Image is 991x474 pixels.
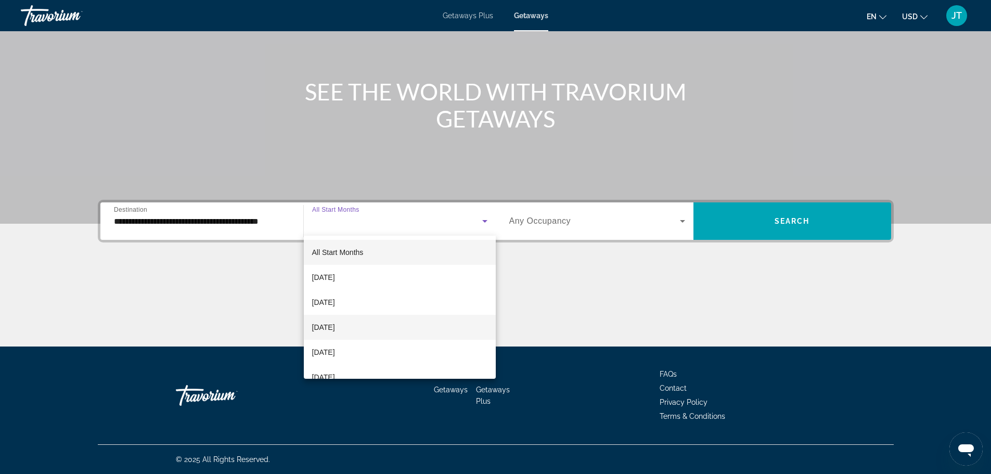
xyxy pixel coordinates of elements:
span: [DATE] [312,271,335,284]
span: [DATE] [312,296,335,309]
iframe: Button to launch messaging window [949,432,983,466]
span: [DATE] [312,371,335,383]
span: [DATE] [312,321,335,334]
span: All Start Months [312,248,364,257]
span: [DATE] [312,346,335,358]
